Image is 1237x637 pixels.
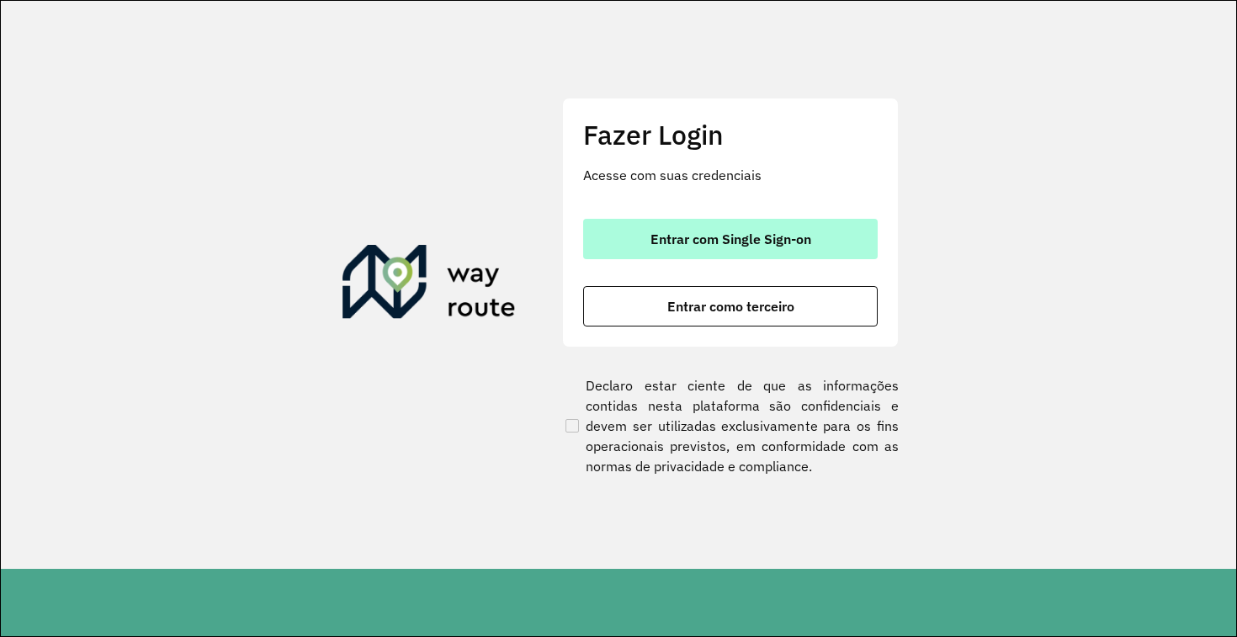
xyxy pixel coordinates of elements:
h2: Fazer Login [583,119,878,151]
label: Declaro estar ciente de que as informações contidas nesta plataforma são confidenciais e devem se... [562,375,899,476]
img: Roteirizador AmbevTech [342,245,516,326]
button: button [583,286,878,326]
button: button [583,219,878,259]
span: Entrar com Single Sign-on [650,232,811,246]
p: Acesse com suas credenciais [583,165,878,185]
span: Entrar como terceiro [667,300,794,313]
